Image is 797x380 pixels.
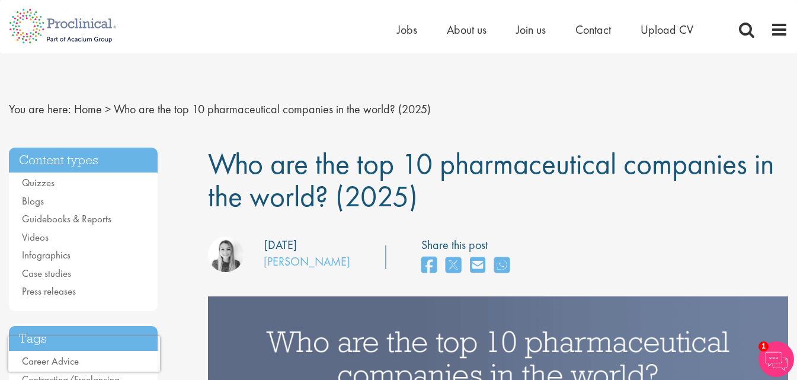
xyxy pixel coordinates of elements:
[74,101,102,117] a: breadcrumb link
[22,176,55,189] a: Quizzes
[470,253,485,279] a: share on email
[22,212,111,225] a: Guidebooks & Reports
[208,145,774,215] span: Who are the top 10 pharmaceutical companies in the world? (2025)
[421,253,437,279] a: share on facebook
[9,101,71,117] span: You are here:
[22,194,44,207] a: Blogs
[264,254,350,269] a: [PERSON_NAME]
[397,22,417,37] a: Jobs
[9,148,158,173] h3: Content types
[758,341,769,352] span: 1
[494,253,510,279] a: share on whats app
[575,22,611,37] a: Contact
[9,326,158,352] h3: Tags
[22,267,71,280] a: Case studies
[22,285,76,298] a: Press releases
[516,22,546,37] a: Join us
[421,237,516,254] label: Share this post
[8,336,160,372] iframe: reCAPTCHA
[447,22,486,37] a: About us
[114,101,431,117] span: Who are the top 10 pharmaceutical companies in the world? (2025)
[641,22,693,37] a: Upload CV
[446,253,461,279] a: share on twitter
[208,237,244,272] img: Hannah Burke
[758,341,794,377] img: Chatbot
[22,231,49,244] a: Videos
[22,248,71,261] a: Infographics
[105,101,111,117] span: >
[264,237,297,254] div: [DATE]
